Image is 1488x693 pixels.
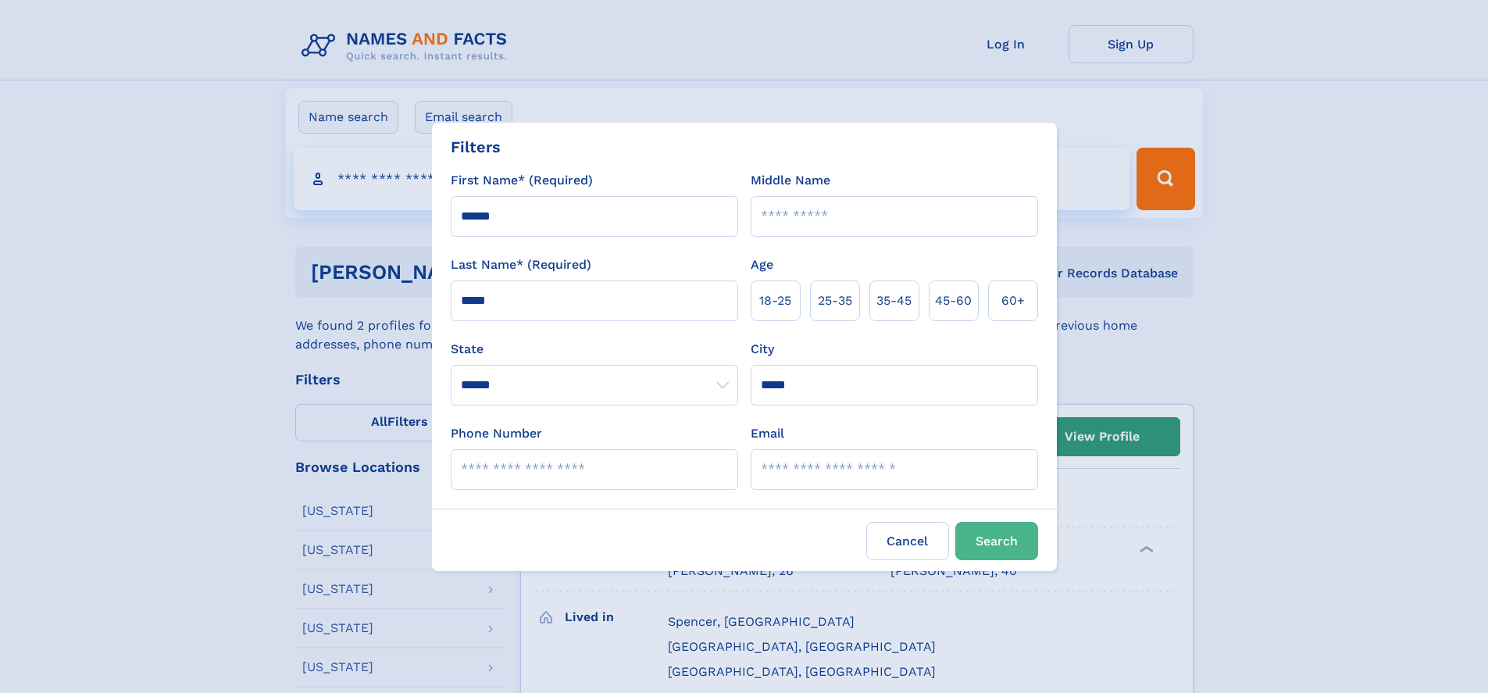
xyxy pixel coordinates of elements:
[818,291,852,310] span: 25‑35
[451,340,738,359] label: State
[451,171,593,190] label: First Name* (Required)
[751,424,784,443] label: Email
[751,171,830,190] label: Middle Name
[866,522,949,560] label: Cancel
[759,291,791,310] span: 18‑25
[451,255,591,274] label: Last Name* (Required)
[1001,291,1025,310] span: 60+
[955,522,1038,560] button: Search
[451,135,501,159] div: Filters
[935,291,972,310] span: 45‑60
[751,340,774,359] label: City
[451,424,542,443] label: Phone Number
[751,255,773,274] label: Age
[876,291,912,310] span: 35‑45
